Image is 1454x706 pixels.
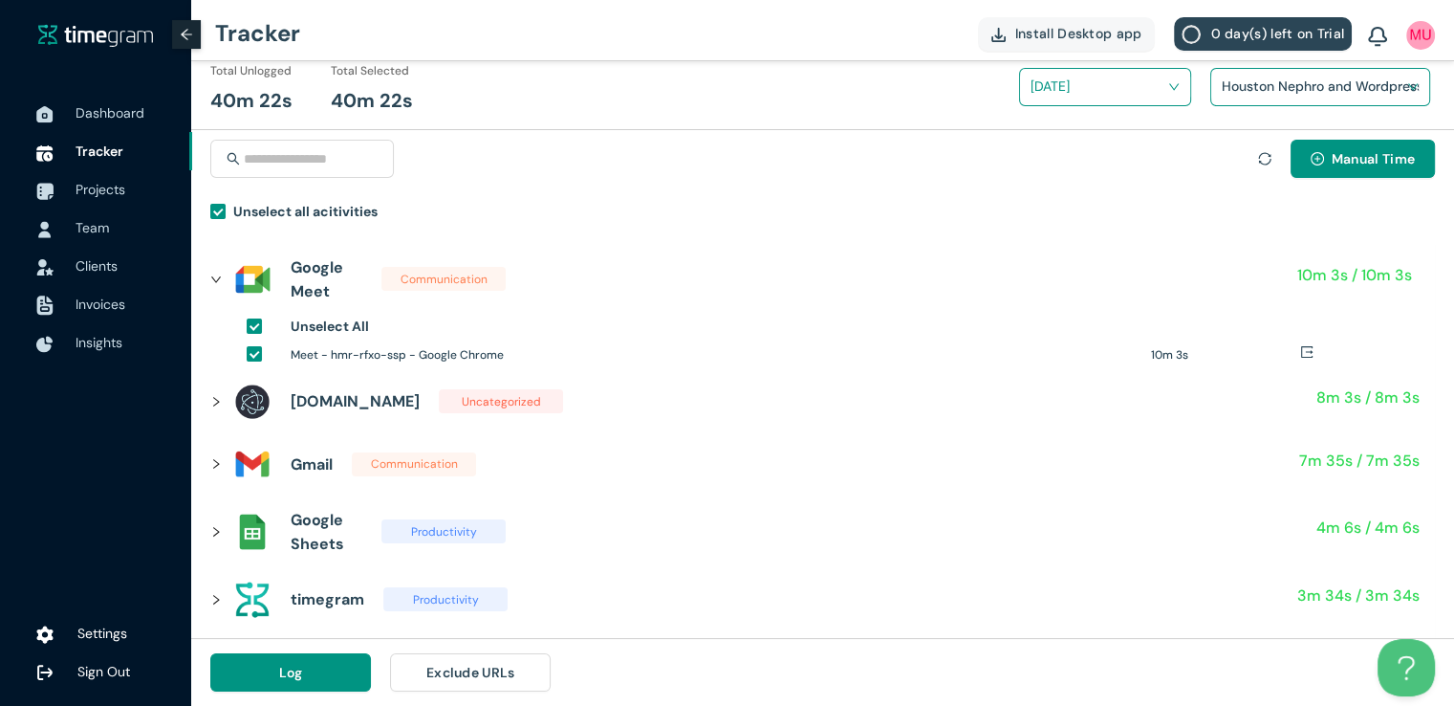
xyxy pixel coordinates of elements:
[1291,140,1435,178] button: plus-circleManual Time
[1297,584,1420,607] h1: 3m 34s / 3m 34s
[77,625,127,642] span: Settings
[36,259,54,276] img: InvoiceIcon
[352,452,476,476] span: Communication
[210,86,293,116] h1: 40m 22s
[331,62,409,80] h1: Total Selected
[233,513,271,551] img: assets%2Ficons%2Fsheets_official.png
[227,152,240,165] span: search
[76,219,109,236] span: Team
[76,257,118,275] span: Clients
[36,144,54,162] img: TimeTrackerIcon
[233,260,271,298] img: assets%2Ficons%2Ficons8-google-meet-240.png
[426,662,515,683] span: Exclude URLs
[233,581,271,619] img: assets%2Ficons%2Ftg.png
[291,452,333,476] h1: Gmail
[38,23,153,46] img: timegram
[210,458,222,470] span: right
[1378,639,1435,696] iframe: Toggle Customer Support
[76,143,123,160] span: Tracker
[1406,21,1435,50] img: UserIcon
[383,587,508,611] span: Productivity
[210,594,222,606] span: right
[1015,23,1142,44] span: Install Desktop app
[291,346,1137,364] h1: Meet - hmr-rfxo-ssp - Google Chrome
[36,664,54,681] img: logOut.ca60ddd252d7bab9102ea2608abe0238.svg
[381,267,506,291] span: Communication
[180,28,193,41] span: arrow-left
[36,221,54,238] img: UserIcon
[291,587,364,611] h1: timegram
[390,653,551,692] button: Exclude URLs
[210,526,222,538] span: right
[36,625,54,644] img: settings.78e04af822cf15d41b38c81147b09f22.svg
[233,201,378,222] h1: Unselect all acitivities
[76,181,125,198] span: Projects
[1297,263,1412,287] h1: 10m 3s / 10m 3s
[439,389,563,413] span: Uncategorized
[77,663,130,680] span: Sign Out
[1332,148,1415,169] span: Manual Time
[279,662,303,683] span: Log
[291,508,362,556] h1: Google Sheets
[38,23,153,47] a: timegram
[210,274,222,285] span: right
[1368,27,1387,48] img: BellIcon
[291,316,369,337] h1: Unselect All
[76,296,125,313] span: Invoices
[331,86,413,116] h1: 40m 22s
[291,389,420,413] h1: [DOMAIN_NAME]
[233,383,271,421] img: assets%2Ficons%2Felectron-logo.png
[233,445,271,483] img: assets%2Ficons%2Ficons8-gmail-240.png
[291,255,362,303] h1: Google Meet
[991,28,1006,42] img: DownloadApp
[36,296,54,316] img: InvoiceIcon
[1300,345,1313,359] span: export
[1311,152,1324,167] span: plus-circle
[215,5,300,62] h1: Tracker
[1222,72,1446,100] h1: Houston Nephro and Wordpress tasks
[36,183,54,200] img: ProjectIcon
[210,62,292,80] h1: Total Unlogged
[1258,152,1271,165] span: sync
[1316,386,1420,409] h1: 8m 3s / 8m 3s
[76,104,144,121] span: Dashboard
[1151,346,1300,364] h1: 10m 3s
[978,17,1156,51] button: Install Desktop app
[1210,23,1344,44] span: 0 day(s) left on Trial
[210,396,222,408] span: right
[36,336,54,353] img: InsightsIcon
[210,653,371,692] button: Log
[1316,516,1420,540] h1: 4m 6s / 4m 6s
[76,334,122,351] span: Insights
[1299,449,1420,473] h1: 7m 35s / 7m 35s
[36,106,54,123] img: DashboardIcon
[381,519,506,543] span: Productivity
[1174,17,1352,51] button: 0 day(s) left on Trial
